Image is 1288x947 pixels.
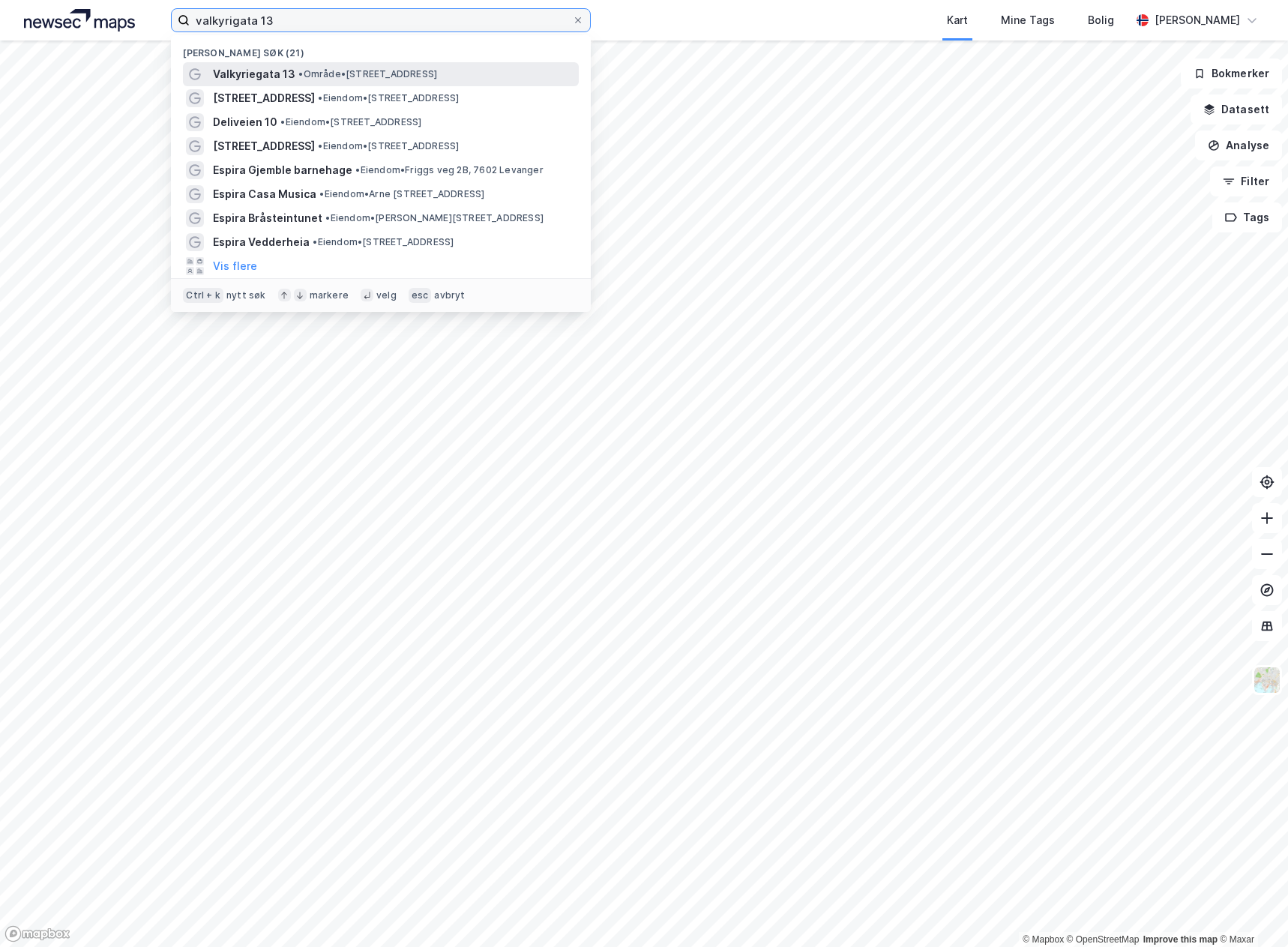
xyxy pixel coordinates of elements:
div: esc [409,288,432,303]
a: OpenStreetMap [1067,934,1140,945]
span: Espira Gjemble barnehage [213,161,352,179]
div: avbryt [434,289,465,301]
span: • [280,116,285,127]
button: Datasett [1191,94,1282,124]
iframe: Chat Widget [1213,875,1288,947]
span: • [325,212,330,223]
input: Søk på adresse, matrikkel, gårdeiere, leietakere eller personer [190,9,572,31]
span: Eiendom • Arne [STREET_ADDRESS] [319,188,484,200]
button: Vis flere [213,257,257,275]
div: Bolig [1088,11,1114,29]
span: [STREET_ADDRESS] [213,137,315,155]
div: Mine Tags [1001,11,1055,29]
div: [PERSON_NAME] søk (21) [171,35,591,62]
span: • [319,188,324,199]
span: Deliveien 10 [213,113,277,131]
span: Espira Bråsteintunet [213,209,322,227]
button: Bokmerker [1181,58,1282,88]
img: logo.a4113a55bc3d86da70a041830d287a7e.svg [24,9,135,31]
span: • [318,140,322,151]
span: Eiendom • [STREET_ADDRESS] [280,116,421,128]
span: Eiendom • Friggs veg 2B, 7602 Levanger [355,164,543,176]
div: Ctrl + k [183,288,223,303]
span: Eiendom • [PERSON_NAME][STREET_ADDRESS] [325,212,544,224]
a: Mapbox [1023,934,1064,945]
span: Eiendom • [STREET_ADDRESS] [318,92,459,104]
div: markere [310,289,349,301]
button: Analyse [1195,130,1282,160]
a: Improve this map [1143,934,1218,945]
span: • [313,236,317,247]
span: Valkyriegata 13 [213,65,295,83]
img: Z [1253,666,1281,694]
span: • [355,164,360,175]
span: Espira Casa Musica [213,185,316,203]
span: Område • [STREET_ADDRESS] [298,68,437,80]
div: velg [376,289,397,301]
span: [STREET_ADDRESS] [213,89,315,107]
span: Eiendom • [STREET_ADDRESS] [318,140,459,152]
span: Espira Vedderheia [213,233,310,251]
div: Kontrollprogram for chat [1213,875,1288,947]
div: nytt søk [226,289,266,301]
span: • [298,68,303,79]
span: • [318,92,322,103]
div: [PERSON_NAME] [1155,11,1240,29]
button: Tags [1212,202,1282,232]
div: Kart [947,11,968,29]
span: Eiendom • [STREET_ADDRESS] [313,236,454,248]
a: Mapbox homepage [4,925,70,943]
button: Filter [1210,166,1282,196]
